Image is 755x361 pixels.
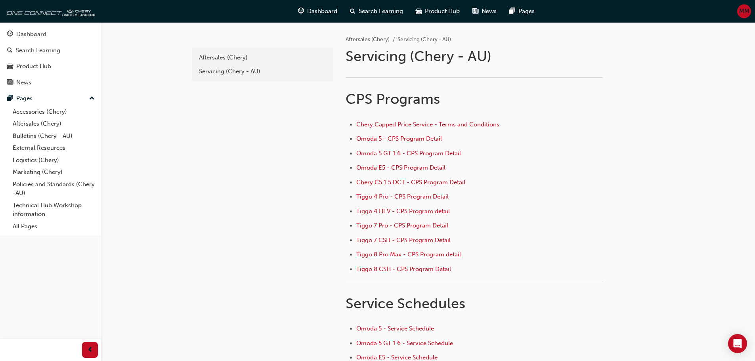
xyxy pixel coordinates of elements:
span: prev-icon [87,345,93,355]
a: Logistics (Chery) [10,154,98,166]
button: Pages [3,91,98,106]
span: pages-icon [509,6,515,16]
a: Chery Capped Price Service - Terms and Conditions [356,121,499,128]
div: Aftersales (Chery) [199,53,326,62]
a: Chery C5 1.5 DCT - CPS Program Detail [356,179,465,186]
a: Aftersales (Chery) [195,51,330,65]
a: All Pages [10,220,98,233]
span: car-icon [7,63,13,70]
div: Dashboard [16,30,46,39]
span: car-icon [416,6,422,16]
img: oneconnect [4,3,95,19]
a: news-iconNews [466,3,503,19]
span: Dashboard [307,7,337,16]
a: pages-iconPages [503,3,541,19]
span: search-icon [7,47,13,54]
a: Marketing (Chery) [10,166,98,178]
a: Tiggo 7 Pro - CPS Program Detail [356,222,448,229]
div: Product Hub [16,62,51,71]
a: Technical Hub Workshop information [10,199,98,220]
span: pages-icon [7,95,13,102]
div: News [16,78,31,87]
a: Omoda E5 - CPS Program Detail [356,164,445,171]
span: Search Learning [359,7,403,16]
a: Omoda 5 GT 1.6 - Service Schedule [356,340,453,347]
h1: Servicing (Chery - AU) [346,48,606,65]
span: guage-icon [298,6,304,16]
a: Omoda 5 GT 1.6 - CPS Program Detail [356,150,461,157]
span: news-icon [7,79,13,86]
span: CPS Programs [346,90,440,107]
span: Product Hub [425,7,460,16]
span: guage-icon [7,31,13,38]
div: Servicing (Chery - AU) [199,67,326,76]
span: up-icon [89,94,95,104]
a: Product Hub [3,59,98,74]
a: search-iconSearch Learning [344,3,409,19]
a: Tiggo 4 Pro - CPS Program Detail [356,193,449,200]
a: Tiggo 7 CSH - CPS Program Detail [356,237,451,244]
span: News [482,7,497,16]
a: Accessories (Chery) [10,106,98,118]
span: news-icon [472,6,478,16]
a: External Resources [10,142,98,154]
a: guage-iconDashboard [292,3,344,19]
a: Aftersales (Chery) [346,36,390,43]
div: Open Intercom Messenger [728,334,747,353]
a: car-iconProduct Hub [409,3,466,19]
a: News [3,75,98,90]
a: Tiggo 4 HEV - CPS Program detail [356,208,450,215]
span: search-icon [350,6,356,16]
a: Servicing (Chery - AU) [195,65,330,78]
button: DashboardSearch LearningProduct HubNews [3,25,98,91]
li: Servicing (Chery - AU) [398,35,451,44]
a: Omoda E5 - Service Schedule [356,354,438,361]
a: Dashboard [3,27,98,42]
div: Pages [16,94,32,103]
a: Omoda 5 - Service Schedule [356,325,434,332]
span: Pages [518,7,535,16]
span: Service Schedules [346,295,465,312]
a: Bulletins (Chery - AU) [10,130,98,142]
a: Policies and Standards (Chery -AU) [10,178,98,199]
button: MM [737,4,751,18]
a: Omoda 5 - CPS Program Detail [356,135,442,142]
a: Tiggo 8 Pro Max - CPS Program detail [356,251,461,258]
span: MM [739,7,749,16]
a: Search Learning [3,43,98,58]
div: Search Learning [16,46,60,55]
a: Tiggo 8 CSH - CPS Program Detail [356,265,451,273]
a: Aftersales (Chery) [10,118,98,130]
